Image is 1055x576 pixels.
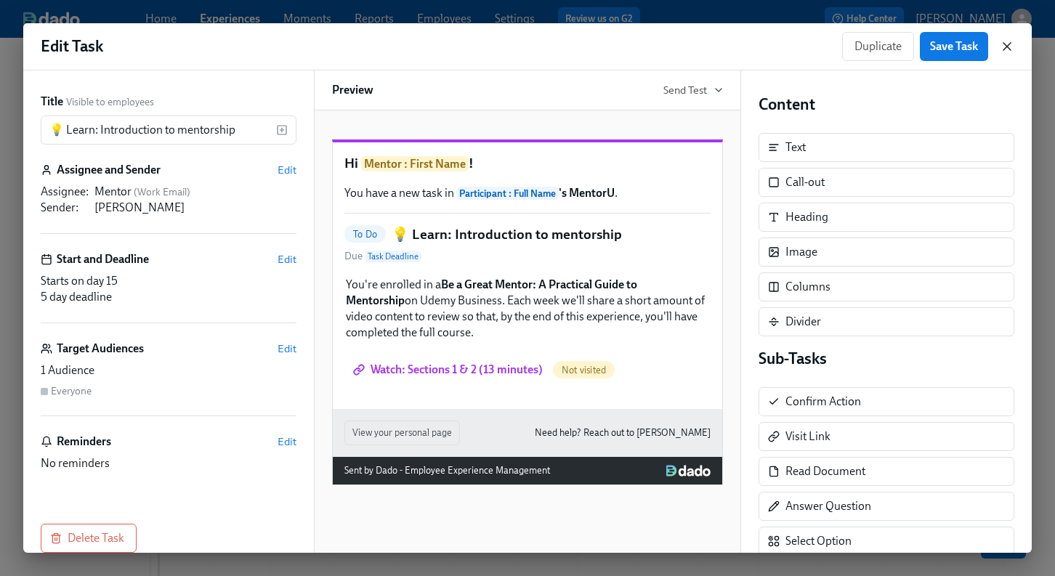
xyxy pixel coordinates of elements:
[759,307,1014,336] div: Divider
[344,185,711,201] p: You have a new task in .
[41,524,137,553] button: Delete Task
[332,82,373,98] h6: Preview
[41,162,296,234] div: Assignee and SenderEditAssignee:Mentor (Work Email)Sender:[PERSON_NAME]
[785,139,806,155] div: Text
[276,124,288,136] svg: Insert text variable
[759,492,1014,521] div: Answer Question
[535,425,711,441] a: Need help? Reach out to [PERSON_NAME]
[57,251,149,267] h6: Start and Deadline
[51,384,92,398] div: Everyone
[53,531,124,545] span: Delete Task
[94,200,296,216] div: [PERSON_NAME]
[759,422,1014,451] div: Visit Link
[41,251,296,323] div: Start and DeadlineEditStarts on day 155 day deadline
[663,83,723,97] button: Send Test
[41,341,296,416] div: Target AudiencesEdit1 AudienceEveryone
[344,275,711,342] div: You're enrolled in aBe a Great Mentor: A Practical Guide to Mentorshipon Udemy Business. Each wee...
[41,290,112,304] span: 5 day deadline
[41,434,296,471] div: RemindersEditNo reminders
[759,387,1014,416] div: Confirm Action
[352,426,452,440] span: View your personal page
[278,163,296,177] button: Edit
[785,174,825,190] div: Call-out
[344,249,421,264] span: Due
[57,341,144,357] h6: Target Audiences
[278,341,296,356] button: Edit
[365,251,421,262] span: Task Deadline
[785,244,817,260] div: Image
[41,362,296,378] div: 1 Audience
[930,39,978,54] span: Save Task
[392,225,622,244] h5: 💡 Learn: Introduction to mentorship
[344,354,711,386] div: Watch: Sections 1 & 2 (13 minutes)Not visited
[344,154,711,174] h1: Hi !
[666,465,711,476] img: Dado
[785,394,861,410] div: Confirm Action
[785,314,821,330] div: Divider
[759,168,1014,197] div: Call-out
[785,429,830,445] div: Visit Link
[759,133,1014,162] div: Text
[41,273,296,289] div: Starts on day 15
[344,421,460,445] button: View your personal page
[854,39,902,54] span: Duplicate
[57,162,161,178] h6: Assignee and Sender
[842,32,914,61] button: Duplicate
[759,238,1014,267] div: Image
[785,498,871,514] div: Answer Question
[759,272,1014,301] div: Columns
[785,279,830,295] div: Columns
[759,527,1014,556] div: Select Option
[41,200,89,216] div: Sender :
[41,36,103,57] h1: Edit Task
[759,457,1014,486] div: Read Document
[41,184,89,200] div: Assignee :
[759,94,1014,115] h4: Content
[456,187,559,200] span: Participant : Full Name
[41,94,63,110] label: Title
[57,434,111,450] h6: Reminders
[759,348,1014,370] h4: Sub-Tasks
[456,186,615,200] strong: 's MentorU
[785,209,828,225] div: Heading
[134,186,190,198] span: ( Work Email )
[94,184,296,200] div: Mentor
[759,203,1014,232] div: Heading
[785,533,852,549] div: Select Option
[361,156,469,171] span: Mentor : First Name
[278,434,296,449] button: Edit
[66,95,154,109] span: Visible to employees
[920,32,988,61] button: Save Task
[785,463,865,479] div: Read Document
[278,252,296,267] button: Edit
[41,455,296,471] div: No reminders
[344,229,386,240] span: To Do
[344,463,550,479] div: Sent by Dado - Employee Experience Management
